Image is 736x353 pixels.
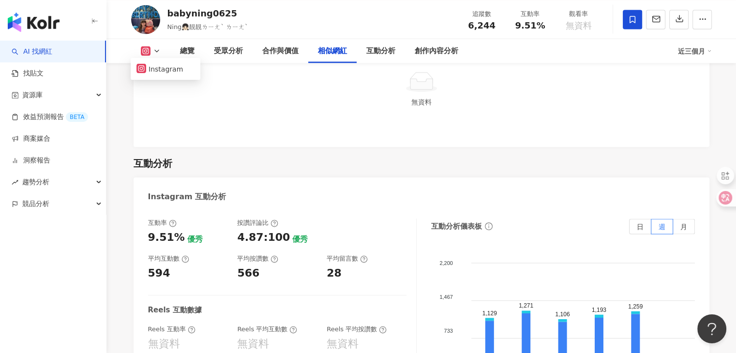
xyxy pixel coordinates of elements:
[327,325,387,334] div: Reels 平均按讚數
[366,45,395,57] div: 互動分析
[659,222,665,230] span: 週
[415,45,458,57] div: 創作內容分析
[148,191,226,202] div: Instagram 互動分析
[12,156,50,165] a: 洞察報告
[237,219,278,227] div: 按讚評論比
[148,219,177,227] div: 互動率
[22,171,49,193] span: 趨勢分析
[237,254,278,263] div: 平均按讚數
[148,337,180,352] div: 無資料
[237,325,297,334] div: Reels 平均互動數
[12,112,88,122] a: 效益預測報告BETA
[439,294,453,300] tspan: 1,467
[180,45,195,57] div: 總覽
[292,234,308,245] div: 優秀
[637,222,644,230] span: 日
[134,157,172,170] div: 互動分析
[214,45,243,57] div: 受眾分析
[148,254,189,263] div: 平均互動數
[8,13,60,32] img: logo
[327,337,359,352] div: 無資料
[131,5,160,34] img: KOL Avatar
[148,305,202,315] div: Reels 互動數據
[678,43,712,59] div: 近三個月
[327,254,368,263] div: 平均留言數
[22,84,43,106] span: 資源庫
[697,314,726,343] iframe: Help Scout Beacon - Open
[680,222,687,230] span: 月
[327,266,342,281] div: 28
[12,134,50,144] a: 商案媒合
[136,62,195,75] button: Instagram
[483,221,494,232] span: info-circle
[12,47,52,57] a: searchAI 找網紅
[444,328,452,334] tspan: 733
[12,69,44,78] a: 找貼文
[439,260,453,266] tspan: 2,200
[148,230,185,245] div: 9.51%
[237,266,259,281] div: 566
[167,23,248,30] span: Ning👧🏻靚靚ㄌㄧㄤˋ ㄌㄧㄤˋ
[431,221,482,232] div: 互動分析儀表板
[566,20,592,30] span: 無資料
[148,325,195,334] div: Reels 互動率
[262,45,299,57] div: 合作與價值
[167,7,248,19] div: babyning0625
[411,98,432,106] span: 無資料
[515,20,545,30] span: 9.51%
[560,9,597,18] div: 觀看率
[12,179,18,186] span: rise
[187,234,203,245] div: 優秀
[468,20,496,30] span: 6,244
[318,45,347,57] div: 相似網紅
[237,230,290,245] div: 4.87:100
[512,9,549,18] div: 互動率
[464,9,500,18] div: 追蹤數
[148,266,170,281] div: 594
[22,193,49,215] span: 競品分析
[237,337,269,352] div: 無資料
